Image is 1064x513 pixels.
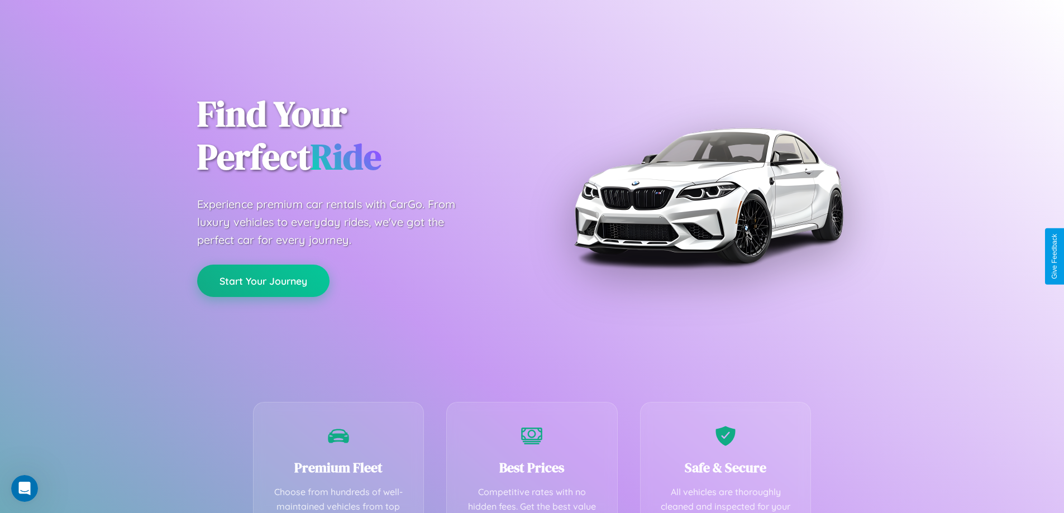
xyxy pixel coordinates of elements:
div: Give Feedback [1051,234,1058,279]
h3: Safe & Secure [657,458,794,477]
h3: Premium Fleet [270,458,407,477]
h1: Find Your Perfect [197,93,516,179]
p: Experience premium car rentals with CarGo. From luxury vehicles to everyday rides, we've got the ... [197,195,476,249]
button: Start Your Journey [197,265,330,297]
h3: Best Prices [464,458,600,477]
iframe: Intercom live chat [11,475,38,502]
img: Premium BMW car rental vehicle [569,56,848,335]
span: Ride [311,132,381,181]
